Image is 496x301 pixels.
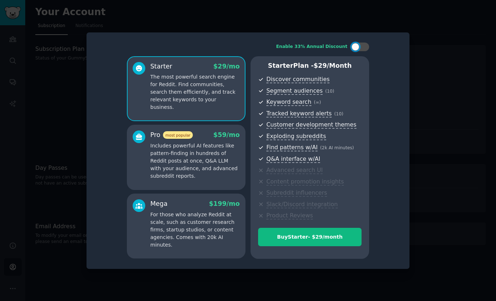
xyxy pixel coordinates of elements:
span: ( ∞ ) [314,100,321,105]
p: The most powerful search engine for Reddit. Find communities, search them efficiently, and track ... [150,73,240,111]
div: Mega [150,199,168,208]
p: Includes powerful AI features like pattern-finding in hundreds of Reddit posts at once, Q&A LLM w... [150,142,240,180]
span: ( 10 ) [325,89,334,94]
p: Starter Plan - [258,61,362,70]
span: Discover communities [266,76,329,83]
span: ( 10 ) [334,111,343,116]
div: Enable 33% Annual Discount [276,44,347,50]
span: Segment audiences [266,87,323,95]
span: Subreddit influencers [266,189,327,197]
span: Product Reviews [266,212,313,220]
span: $ 29 /month [314,62,352,69]
span: Find patterns w/AI [266,144,318,151]
span: Slack/Discord integration [266,201,338,208]
span: Exploding subreddits [266,133,326,140]
span: $ 199 /mo [209,200,240,207]
span: Customer development themes [266,121,356,129]
div: Starter [150,62,172,71]
span: most popular [163,131,193,139]
span: Content promotion insights [266,178,344,186]
span: Keyword search [266,98,311,106]
span: Tracked keyword alerts [266,110,332,118]
div: Buy Starter - $ 29 /month [258,233,361,241]
p: For those who analyze Reddit at scale, such as customer research firms, startup studios, or conte... [150,211,240,249]
span: ( 2k AI minutes ) [320,145,354,150]
div: Pro [150,130,193,140]
span: $ 29 /mo [213,63,240,70]
button: BuyStarter- $29/month [258,228,362,246]
span: Advanced search UI [266,167,323,174]
span: Q&A interface w/AI [266,155,320,163]
span: $ 59 /mo [213,131,240,138]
